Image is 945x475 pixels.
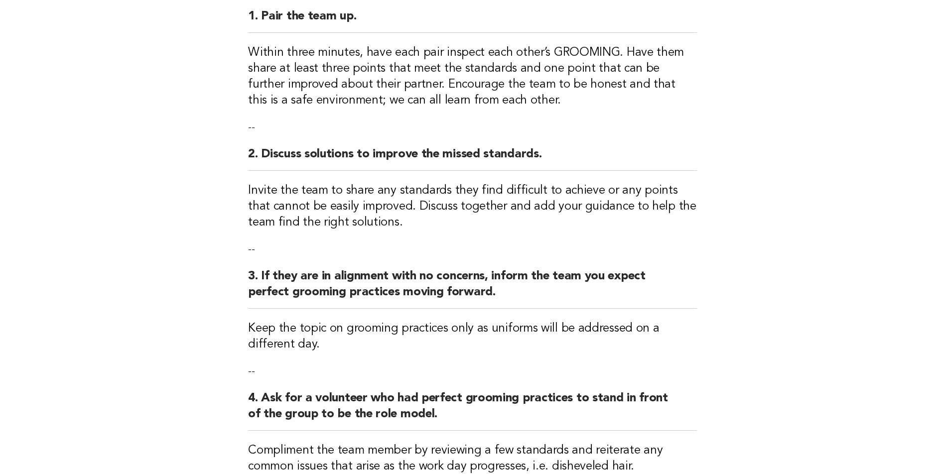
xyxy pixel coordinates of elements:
[248,364,697,378] p: --
[248,242,697,256] p: --
[248,268,697,309] h2: 3. If they are in alignment with no concerns, inform the team you expect perfect grooming practic...
[248,390,697,431] h2: 4. Ask for a volunteer who had perfect grooming practices to stand in front of the group to be th...
[248,443,697,475] h3: Compliment the team member by reviewing a few standards and reiterate any common issues that aris...
[248,120,697,134] p: --
[248,183,697,231] h3: Invite the team to share any standards they find difficult to achieve or any points that cannot b...
[248,45,697,109] h3: Within three minutes, have each pair inspect each other’s GROOMING. Have them share at least thre...
[248,321,697,353] h3: Keep the topic on grooming practices only as uniforms will be addressed on a different day.
[248,8,697,33] h2: 1. Pair the team up.
[248,146,697,171] h2: 2. Discuss solutions to improve the missed standards.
